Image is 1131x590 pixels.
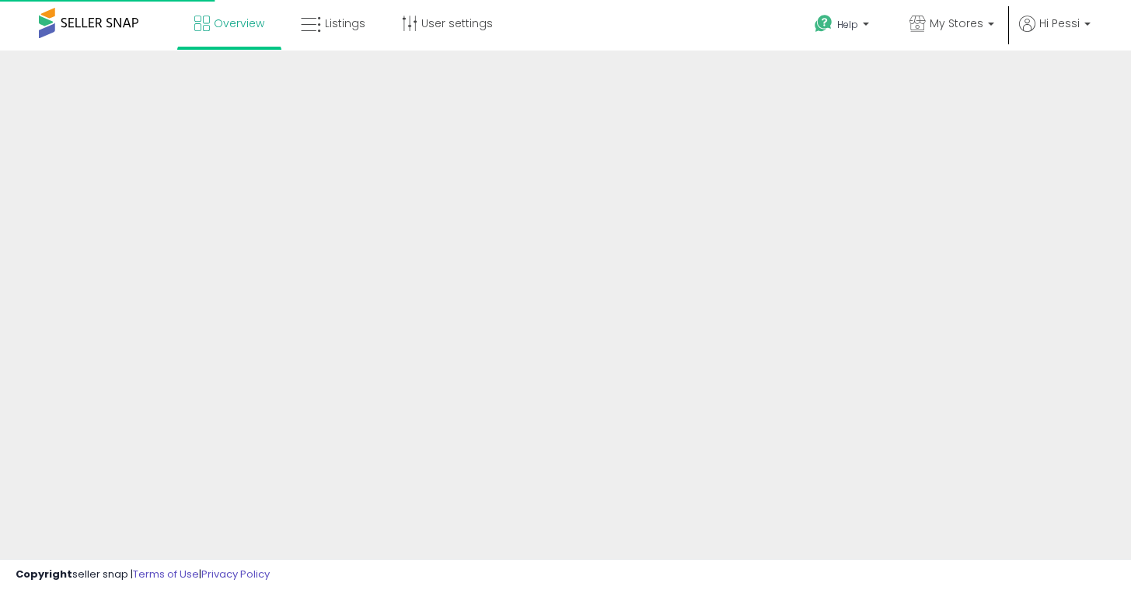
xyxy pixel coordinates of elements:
span: Overview [214,16,264,31]
i: Get Help [814,14,833,33]
span: My Stores [930,16,983,31]
span: Hi Pessi [1039,16,1080,31]
a: Terms of Use [133,567,199,581]
strong: Copyright [16,567,72,581]
span: Help [837,18,858,31]
div: seller snap | | [16,567,270,582]
a: Privacy Policy [201,567,270,581]
span: Listings [325,16,365,31]
a: Hi Pessi [1019,16,1091,51]
a: Help [802,2,885,51]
